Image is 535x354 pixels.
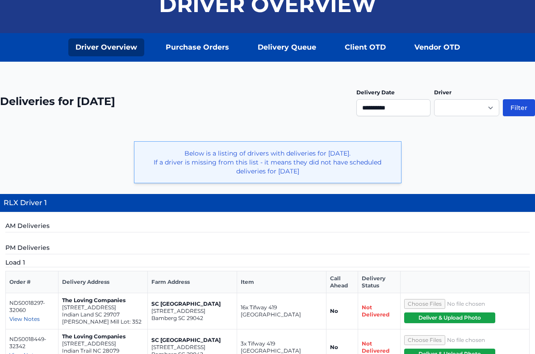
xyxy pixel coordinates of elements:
th: Item [237,271,326,293]
p: Below is a listing of drivers with deliveries for [DATE]. If a driver is missing from this list -... [142,149,394,176]
a: Purchase Orders [159,38,236,56]
a: Vendor OTD [407,38,467,56]
p: SC [GEOGRAPHIC_DATA] [151,337,233,344]
span: Not Delivered [362,340,389,354]
p: The Loving Companies [62,333,144,340]
p: Bamberg SC 29042 [151,315,233,322]
h5: AM Deliveries [5,221,530,232]
span: Not Delivered [362,304,389,318]
p: NDS0018449-32342 [9,336,54,350]
p: [PERSON_NAME] Mill Lot: 352 [62,318,144,325]
th: Delivery Status [358,271,401,293]
p: Indian Land SC 29707 [62,311,144,318]
p: SC [GEOGRAPHIC_DATA] [151,300,233,308]
th: Farm Address [148,271,237,293]
button: Filter [503,99,535,116]
button: Deliver & Upload Photo [404,312,495,323]
p: [STREET_ADDRESS] [151,308,233,315]
label: Driver [434,89,451,96]
p: NDS0018297-32060 [9,299,54,314]
td: 16x Tifway 419 [GEOGRAPHIC_DATA] [237,293,326,329]
h5: Load 1 [5,258,530,267]
p: [STREET_ADDRESS] [151,344,233,351]
a: Driver Overview [68,38,144,56]
p: [STREET_ADDRESS] [62,304,144,311]
strong: No [330,308,338,314]
label: Delivery Date [356,89,395,96]
th: Call Ahead [326,271,358,293]
span: View Notes [9,316,40,322]
p: [STREET_ADDRESS] [62,340,144,347]
p: The Loving Companies [62,297,144,304]
a: Client OTD [338,38,393,56]
strong: No [330,344,338,350]
th: Order # [6,271,59,293]
h5: PM Deliveries [5,243,530,254]
a: Delivery Queue [251,38,323,56]
th: Delivery Address [59,271,148,293]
